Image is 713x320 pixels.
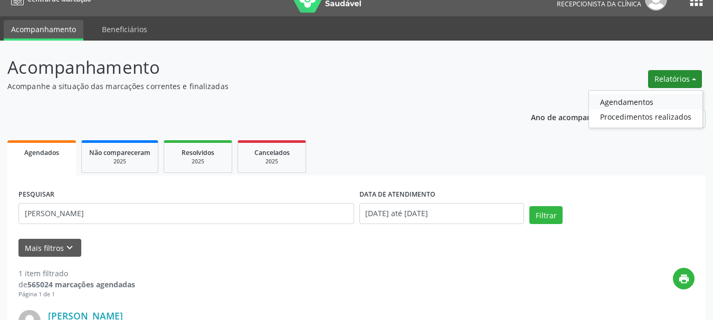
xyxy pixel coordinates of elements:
a: Procedimentos realizados [589,109,702,124]
button: print [673,268,695,289]
div: 2025 [172,158,224,166]
div: Página 1 de 1 [18,290,135,299]
span: Cancelados [254,148,290,157]
div: 2025 [245,158,298,166]
button: Relatórios [648,70,702,88]
p: Acompanhe a situação das marcações correntes e finalizadas [7,81,496,92]
p: Acompanhamento [7,54,496,81]
button: Mais filtroskeyboard_arrow_down [18,239,81,257]
ul: Relatórios [588,90,703,128]
input: Nome, código do beneficiário ou CPF [18,203,354,224]
label: DATA DE ATENDIMENTO [359,187,435,203]
div: de [18,279,135,290]
span: Resolvidos [182,148,214,157]
i: print [678,273,690,285]
i: keyboard_arrow_down [64,242,75,254]
div: 1 item filtrado [18,268,135,279]
a: Acompanhamento [4,20,83,41]
label: PESQUISAR [18,187,54,203]
p: Ano de acompanhamento [531,110,624,123]
span: Agendados [24,148,59,157]
input: Selecione um intervalo [359,203,525,224]
strong: 565024 marcações agendadas [27,279,135,289]
button: Filtrar [529,206,563,224]
a: Agendamentos [589,94,702,109]
a: Beneficiários [94,20,155,38]
div: 2025 [89,158,150,166]
span: Não compareceram [89,148,150,157]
